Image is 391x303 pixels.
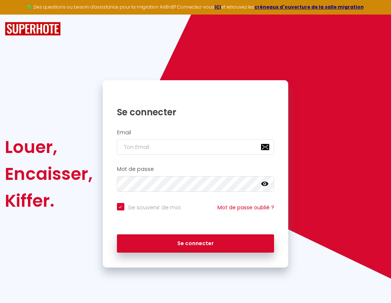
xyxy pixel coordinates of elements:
[117,106,274,118] h1: Se connecter
[5,134,93,160] div: Louer,
[217,204,274,211] a: Mot de passe oublié ?
[117,166,274,172] h2: Mot de passe
[5,160,93,187] div: Encaisser,
[117,129,274,136] h2: Email
[117,139,274,155] input: Ton Email
[254,4,364,10] a: créneaux d'ouverture de la salle migration
[5,22,61,36] img: SuperHote logo
[5,187,93,214] div: Kiffer.
[214,4,221,10] a: ICI
[117,234,274,253] button: Se connecter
